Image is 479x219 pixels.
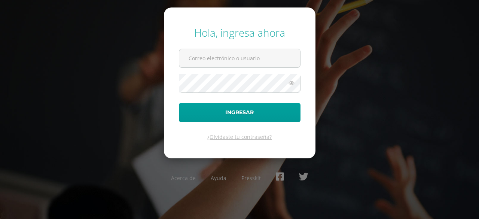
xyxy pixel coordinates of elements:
[179,103,300,122] button: Ingresar
[207,133,272,140] a: ¿Olvidaste tu contraseña?
[179,25,300,40] div: Hola, ingresa ahora
[241,174,261,182] a: Presskit
[211,174,226,182] a: Ayuda
[171,174,196,182] a: Acerca de
[179,49,300,67] input: Correo electrónico o usuario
